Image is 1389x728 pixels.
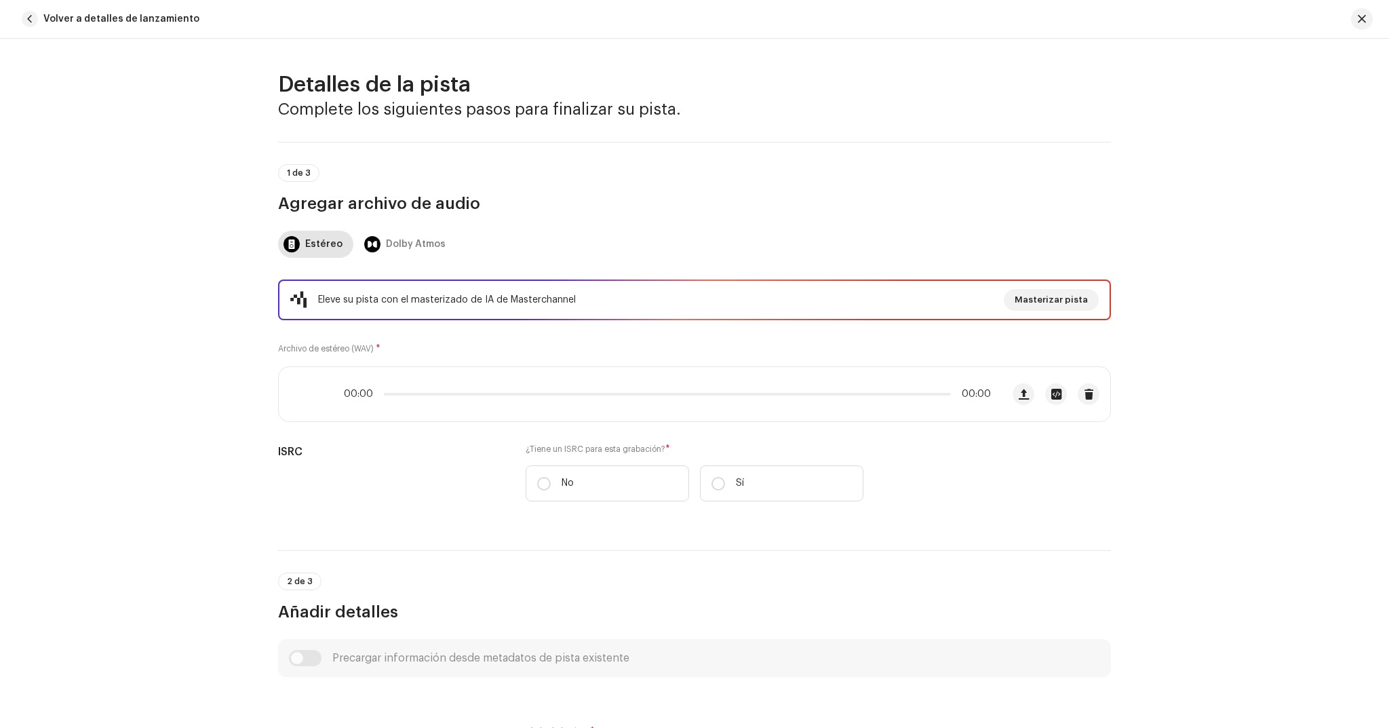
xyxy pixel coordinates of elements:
[318,292,576,308] div: Eleve su pista con el masterizado de IA de Masterchannel
[386,231,446,258] div: Dolby Atmos
[278,345,374,353] small: Archivo de estéreo (WAV)
[1015,286,1088,313] span: Masterizar pista
[287,169,311,177] span: 1 de 3
[278,193,1111,214] h3: Agregar archivo de audio
[278,601,1111,623] h3: Añadir detalles
[956,389,991,400] span: 00:00
[287,577,313,586] span: 2 de 3
[526,444,863,455] label: ¿Tiene un ISRC para esta grabación?
[278,98,1111,120] h3: Complete los siguientes pasos para finalizar su pista.
[736,476,744,491] p: Sí
[278,444,504,460] h5: ISRC
[1004,289,1099,311] button: Masterizar pista
[562,476,574,491] p: No
[278,71,1111,98] h2: Detalles de la pista
[305,231,343,258] div: Estéreo
[344,389,378,400] span: 00:00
